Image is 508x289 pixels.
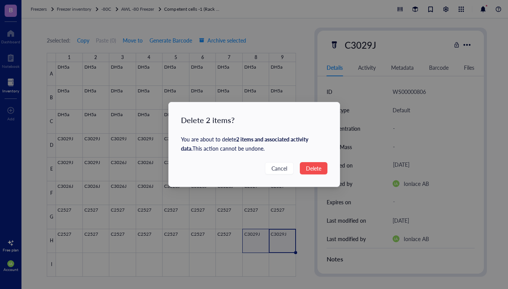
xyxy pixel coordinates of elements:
strong: 2 items and associated activity data . [181,135,308,152]
button: Cancel [265,162,294,174]
span: Delete [306,164,321,172]
button: Delete [300,162,327,174]
div: Delete 2 items? [181,115,327,125]
div: You are about to delete This action cannot be undone. [181,135,327,153]
span: Cancel [271,164,287,172]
